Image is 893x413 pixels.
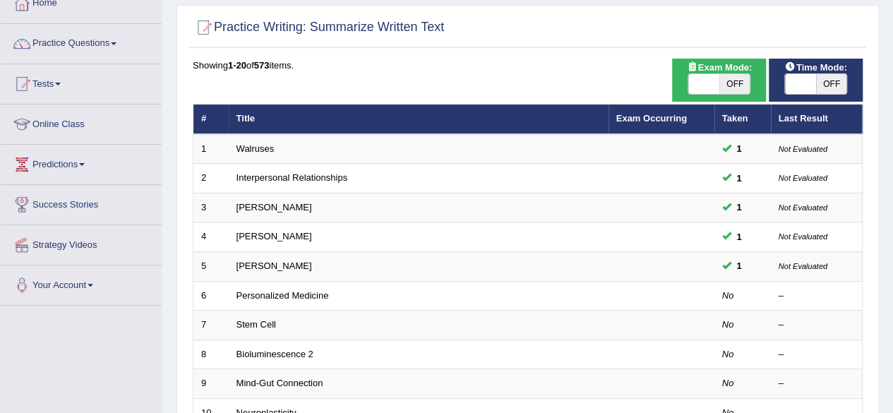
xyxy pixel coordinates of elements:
[722,378,734,388] em: No
[229,104,609,134] th: Title
[193,369,229,399] td: 9
[1,225,162,261] a: Strategy Videos
[193,222,229,252] td: 4
[771,104,863,134] th: Last Result
[719,74,750,94] span: OFF
[722,349,734,359] em: No
[779,145,827,153] small: Not Evaluated
[1,145,162,180] a: Predictions
[779,232,827,241] small: Not Evaluated
[779,377,855,390] div: –
[236,349,313,359] a: Bioluminescence 2
[779,203,827,212] small: Not Evaluated
[1,104,162,140] a: Online Class
[1,185,162,220] a: Success Stories
[193,193,229,222] td: 3
[193,59,863,72] div: Showing of items.
[236,143,275,154] a: Walruses
[236,261,312,271] a: [PERSON_NAME]
[779,60,853,75] span: Time Mode:
[193,340,229,369] td: 8
[193,252,229,282] td: 5
[236,378,323,388] a: Mind-Gut Connection
[672,59,766,102] div: Show exams occurring in exams
[193,17,444,38] h2: Practice Writing: Summarize Written Text
[681,60,757,75] span: Exam Mode:
[722,290,734,301] em: No
[722,319,734,330] em: No
[731,258,748,273] span: You can still take this question
[236,319,276,330] a: Stem Cell
[193,104,229,134] th: #
[779,262,827,270] small: Not Evaluated
[731,141,748,156] span: You can still take this question
[779,289,855,303] div: –
[1,265,162,301] a: Your Account
[731,229,748,244] span: You can still take this question
[714,104,771,134] th: Taken
[731,200,748,215] span: You can still take this question
[1,64,162,100] a: Tests
[193,281,229,311] td: 6
[779,348,855,361] div: –
[193,311,229,340] td: 7
[779,174,827,182] small: Not Evaluated
[1,24,162,59] a: Practice Questions
[236,172,348,183] a: Interpersonal Relationships
[228,60,246,71] b: 1-20
[193,134,229,164] td: 1
[236,290,329,301] a: Personalized Medicine
[731,171,748,186] span: You can still take this question
[236,202,312,213] a: [PERSON_NAME]
[779,318,855,332] div: –
[816,74,847,94] span: OFF
[193,164,229,193] td: 2
[254,60,270,71] b: 573
[236,231,312,241] a: [PERSON_NAME]
[616,113,687,124] a: Exam Occurring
